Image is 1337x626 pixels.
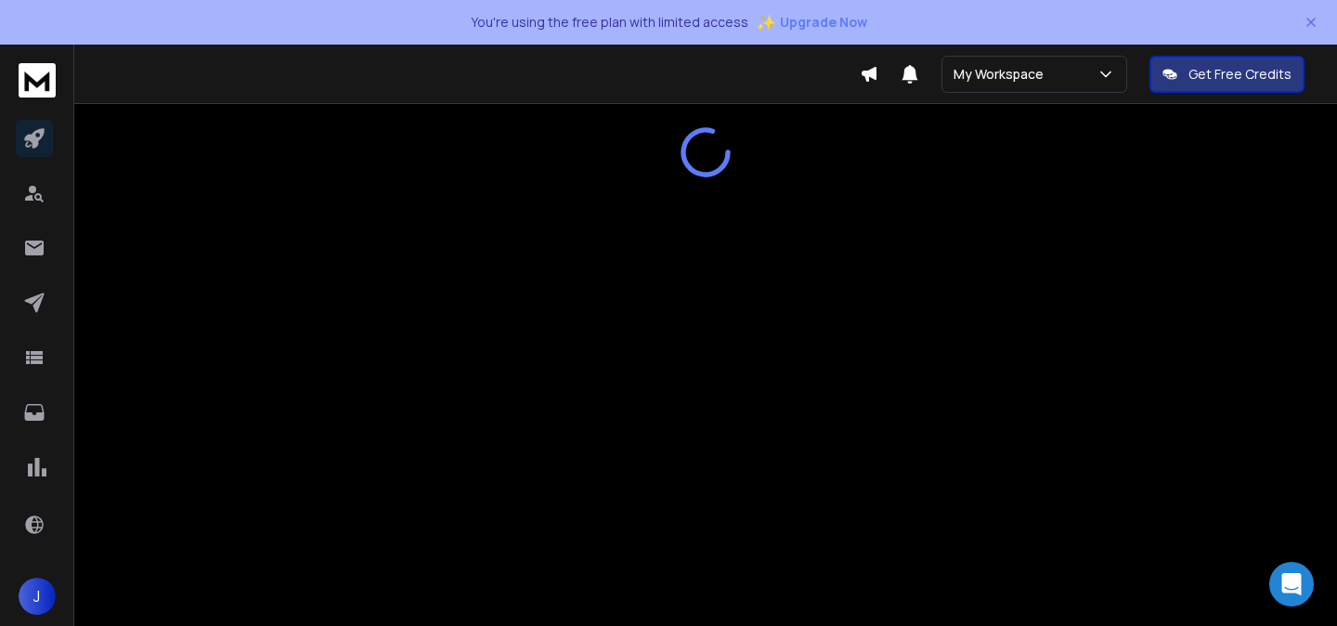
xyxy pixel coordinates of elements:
[471,13,748,32] p: You're using the free plan with limited access
[19,578,56,615] button: J
[756,4,867,41] button: ✨Upgrade Now
[1188,65,1292,84] p: Get Free Credits
[756,9,776,35] span: ✨
[780,13,867,32] span: Upgrade Now
[1269,562,1314,606] div: Open Intercom Messenger
[954,65,1051,84] p: My Workspace
[1149,56,1305,93] button: Get Free Credits
[19,63,56,98] img: logo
